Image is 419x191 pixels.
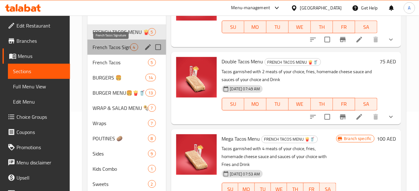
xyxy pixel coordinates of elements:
[93,43,130,51] span: French Tacos Signature
[222,134,260,143] span: Mega Tacos Menu
[335,32,351,47] button: Branch-specific-item
[244,98,267,111] button: MO
[289,21,311,33] button: WE
[222,57,263,66] span: Double Tacos Menu
[176,57,217,98] img: Double Tacos Menu
[148,29,156,35] span: 5
[93,74,145,81] div: BURGERS 🍔
[145,89,156,97] div: items
[16,159,65,166] span: Menu disclaimer
[148,135,156,142] div: items
[148,104,156,112] div: items
[87,40,166,55] div: French Tacos Signature4edit
[387,36,395,43] svg: Show Choices
[87,70,166,85] div: BURGERS 🍔14
[3,33,70,48] a: Branches
[291,22,308,32] span: WE
[333,21,355,33] button: FR
[267,98,289,111] button: TU
[93,150,148,157] span: Sides
[148,150,156,157] div: items
[146,90,155,96] span: 13
[87,131,166,146] div: POUTINES 🥔8
[8,64,70,79] a: Sections
[247,22,264,32] span: MO
[16,22,65,29] span: Edit Restaurant
[93,180,148,188] span: Sweets
[3,124,70,140] a: Coupons
[93,104,148,112] span: WRAP & SALAD MENU 🌯🍟🥤
[13,67,65,75] span: Sections
[222,68,377,84] p: Tacos garnished with 2 meats of your choice, fries, homemade cheese sauce and sauces of your choi...
[3,155,70,170] a: Menu disclaimer
[16,128,65,136] span: Coupons
[16,113,65,121] span: Choice Groups
[267,21,289,33] button: TU
[311,98,333,111] button: TH
[342,136,374,142] span: Branch specific
[269,99,286,109] span: TU
[222,21,244,33] button: SU
[358,99,375,109] span: SA
[231,4,270,12] div: Menu-management
[148,119,156,127] div: items
[289,98,311,111] button: WE
[300,4,342,11] div: [GEOGRAPHIC_DATA]
[87,146,166,161] div: Sides9
[87,100,166,116] div: WRAP & SALAD MENU 🌯🍟🥤7
[244,21,267,33] button: MO
[16,143,65,151] span: Promotions
[87,55,166,70] div: French Tacos5
[356,36,363,43] a: Edit menu item
[228,171,263,177] span: [DATE] 07:53 AM
[311,21,333,33] button: TH
[262,136,318,143] span: FRENCH TACOS MENU 🍟🥤
[8,79,70,94] a: Full Menu View
[336,99,353,109] span: FR
[335,109,351,124] button: Branch-specific-item
[8,94,70,109] a: Edit Menu
[130,43,138,51] div: items
[93,59,148,66] span: French Tacos
[93,28,148,36] span: FRENCH TACOS MENU 🍟🥤
[3,18,70,33] a: Edit Restaurant
[3,140,70,155] a: Promotions
[148,181,156,187] span: 2
[146,75,155,81] span: 14
[265,58,321,66] div: FRENCH TACOS MENU 🍟🥤
[16,174,65,181] span: Upsell
[247,99,264,109] span: MO
[148,151,156,157] span: 9
[265,59,321,66] span: FRENCH TACOS MENU 🍟🥤
[384,109,399,124] button: show more
[368,32,384,47] button: delete
[355,98,377,111] button: SA
[93,165,148,173] span: Kids Combo
[228,86,263,92] span: [DATE] 07:49 AM
[93,119,148,127] div: Wraps
[291,99,308,109] span: WE
[306,109,321,124] button: sort-choices
[176,134,217,175] img: Mega Tacos Menu
[148,105,156,111] span: 7
[87,85,166,100] div: BURGER MENU🍔🍟🥤13
[321,110,334,124] span: Select to update
[336,22,353,32] span: FR
[321,33,334,46] span: Select to update
[87,116,166,131] div: Wraps7
[356,113,363,121] a: Edit menu item
[387,113,395,121] svg: Show Choices
[384,32,399,47] button: show more
[3,48,70,64] a: Menus
[13,83,65,90] span: Full Menu View
[93,89,145,97] span: BURGER MENU🍔🍟🥤
[222,145,336,169] p: Tacos garnished with 4 meats of your choice, fries, homemade cheese sauce and sauces of your choi...
[93,135,148,142] span: POUTINES 🥔
[18,52,65,60] span: Menus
